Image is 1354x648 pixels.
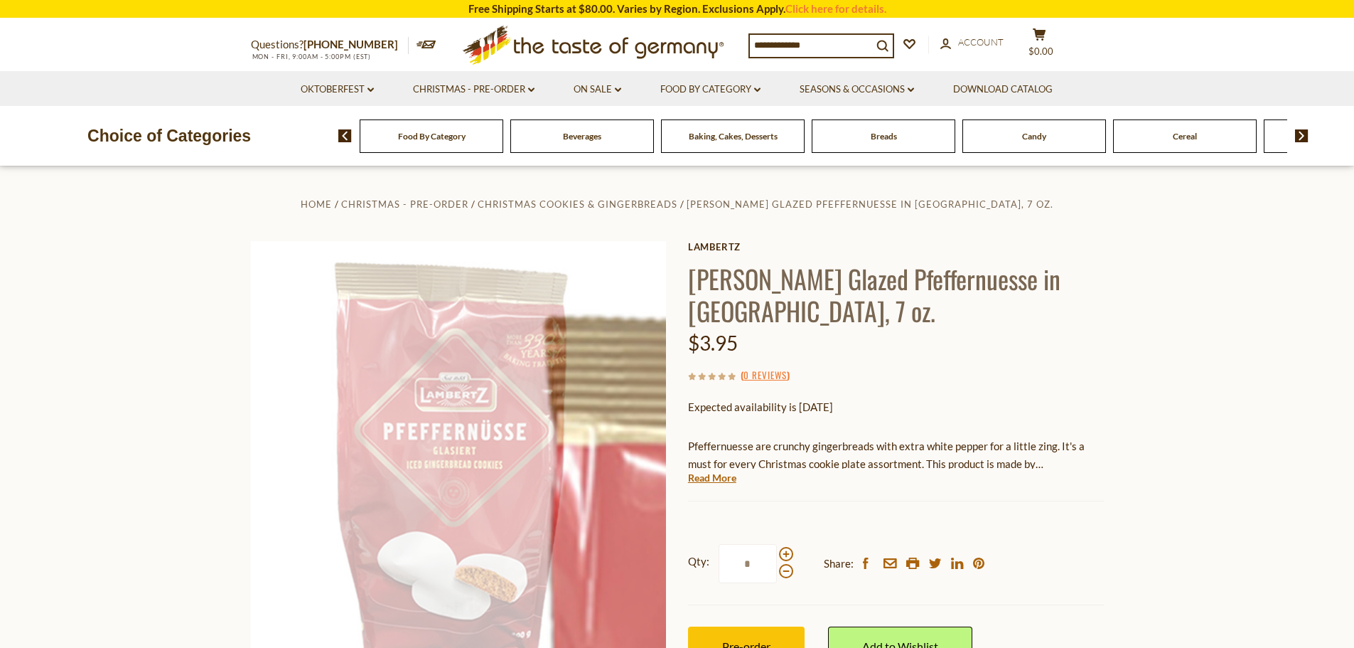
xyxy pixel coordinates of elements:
a: Christmas - PRE-ORDER [413,82,534,97]
button: $0.00 [1019,28,1061,63]
a: Account [940,35,1004,51]
a: Beverages [563,131,601,142]
a: [PHONE_NUMBER] [303,38,398,51]
a: Candy [1022,131,1046,142]
span: MON - FRI, 9:00AM - 5:00PM (EST) [251,53,372,60]
img: next arrow [1295,129,1309,142]
a: Seasons & Occasions [800,82,914,97]
a: Click here for details. [785,2,886,15]
span: $0.00 [1028,46,1053,57]
a: Cereal [1173,131,1197,142]
a: Home [301,198,332,210]
h1: [PERSON_NAME] Glazed Pfeffernuesse in [GEOGRAPHIC_DATA], 7 oz. [688,262,1104,326]
a: Oktoberfest [301,82,374,97]
a: 0 Reviews [743,368,787,383]
p: Expected availability is [DATE] [688,398,1104,416]
a: Christmas Cookies & Gingerbreads [478,198,677,210]
a: On Sale [574,82,621,97]
a: Baking, Cakes, Desserts [689,131,778,142]
a: Christmas - PRE-ORDER [341,198,468,210]
img: previous arrow [338,129,352,142]
a: Food By Category [660,82,761,97]
span: $3.95 [688,331,738,355]
p: Questions? [251,36,409,54]
a: Breads [871,131,897,142]
input: Qty: [719,544,777,583]
a: Lambertz [688,241,1104,253]
a: Read More [688,471,736,485]
span: ( ) [741,368,790,382]
a: Food By Category [398,131,466,142]
strong: Qty: [688,553,709,570]
a: Download Catalog [953,82,1053,97]
a: [PERSON_NAME] Glazed Pfeffernuesse in [GEOGRAPHIC_DATA], 7 oz. [687,198,1053,210]
span: Account [958,36,1004,48]
span: Share: [824,555,854,573]
p: Pfeffernuesse are crunchy gingerbreads with extra white pepper for a little zing. It's a must for... [688,437,1104,473]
